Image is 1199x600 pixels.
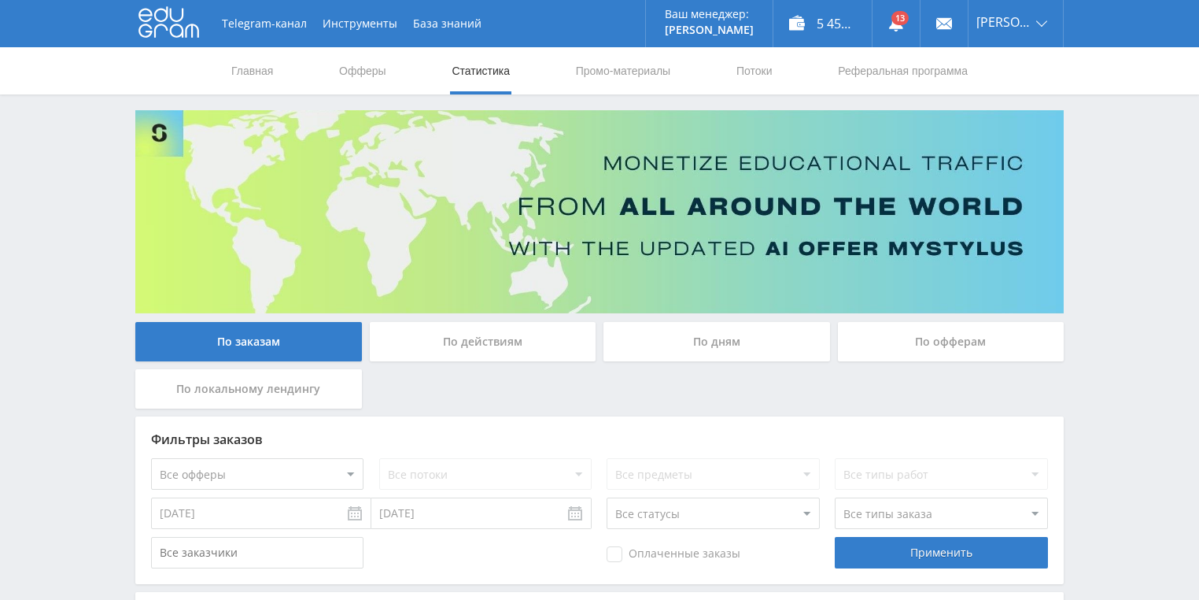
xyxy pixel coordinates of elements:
[838,322,1064,361] div: По офферам
[835,537,1047,569] div: Применить
[135,110,1064,313] img: Banner
[135,322,362,361] div: По заказам
[370,322,596,361] div: По действиям
[151,537,363,569] input: Все заказчики
[574,47,672,94] a: Промо-материалы
[603,322,830,361] div: По дням
[976,16,1031,28] span: [PERSON_NAME]
[665,8,754,20] p: Ваш менеджер:
[135,369,362,409] div: По локальному лендингу
[151,432,1048,446] div: Фильтры заказов
[607,546,740,562] span: Оплаченные заказы
[338,47,388,94] a: Офферы
[450,47,511,94] a: Статистика
[665,24,754,36] p: [PERSON_NAME]
[230,47,275,94] a: Главная
[836,47,969,94] a: Реферальная программа
[735,47,774,94] a: Потоки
